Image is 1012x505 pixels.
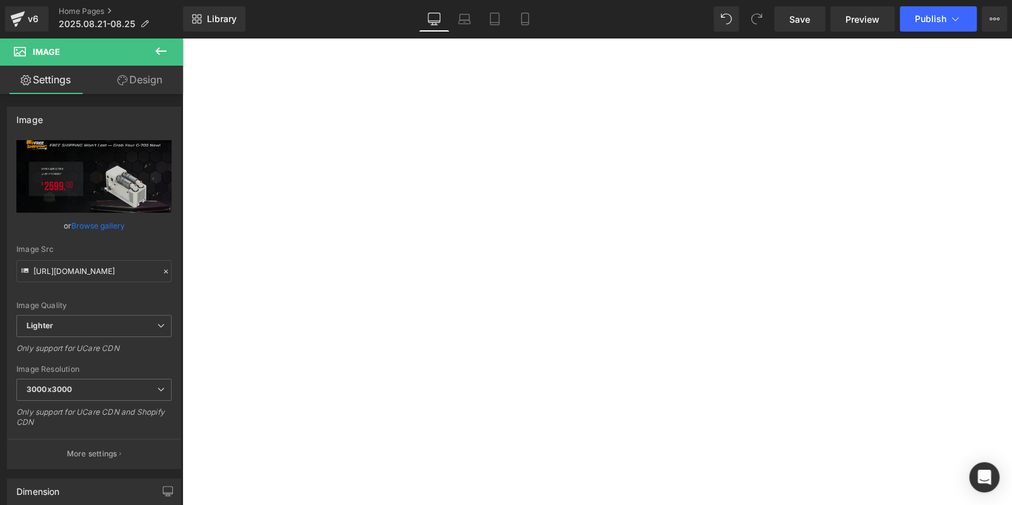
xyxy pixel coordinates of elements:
a: Browse gallery [71,215,125,237]
div: Image [16,107,43,125]
span: Save [789,13,810,26]
a: Laptop [449,6,480,32]
a: New Library [183,6,245,32]
div: or [16,219,172,232]
p: More settings [67,448,117,460]
span: Image [33,47,60,57]
span: Preview [845,13,880,26]
button: Publish [900,6,977,32]
button: Undo [714,6,739,32]
div: Only support for UCare CDN and Shopify CDN [16,407,172,436]
a: Desktop [419,6,449,32]
div: Image Src [16,245,172,254]
div: Image Resolution [16,365,172,374]
button: More [982,6,1007,32]
a: v6 [5,6,49,32]
button: Redo [744,6,769,32]
b: Lighter [26,321,53,330]
a: Design [94,66,185,94]
b: 3000x3000 [26,384,72,394]
span: 2025.08.21-08.25 [59,19,135,29]
div: Only support for UCare CDN [16,343,172,362]
iframe: To enrich screen reader interactions, please activate Accessibility in Grammarly extension settings [182,38,1012,505]
a: Tablet [480,6,510,32]
div: Dimension [16,479,60,497]
div: Open Intercom Messenger [969,462,999,492]
span: Library [207,13,237,25]
span: Publish [915,14,946,24]
a: Home Pages [59,6,183,16]
div: Image Quality [16,301,172,310]
a: Mobile [510,6,540,32]
div: v6 [25,11,41,27]
input: Link [16,260,172,282]
button: More settings [8,439,180,468]
a: Preview [830,6,895,32]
